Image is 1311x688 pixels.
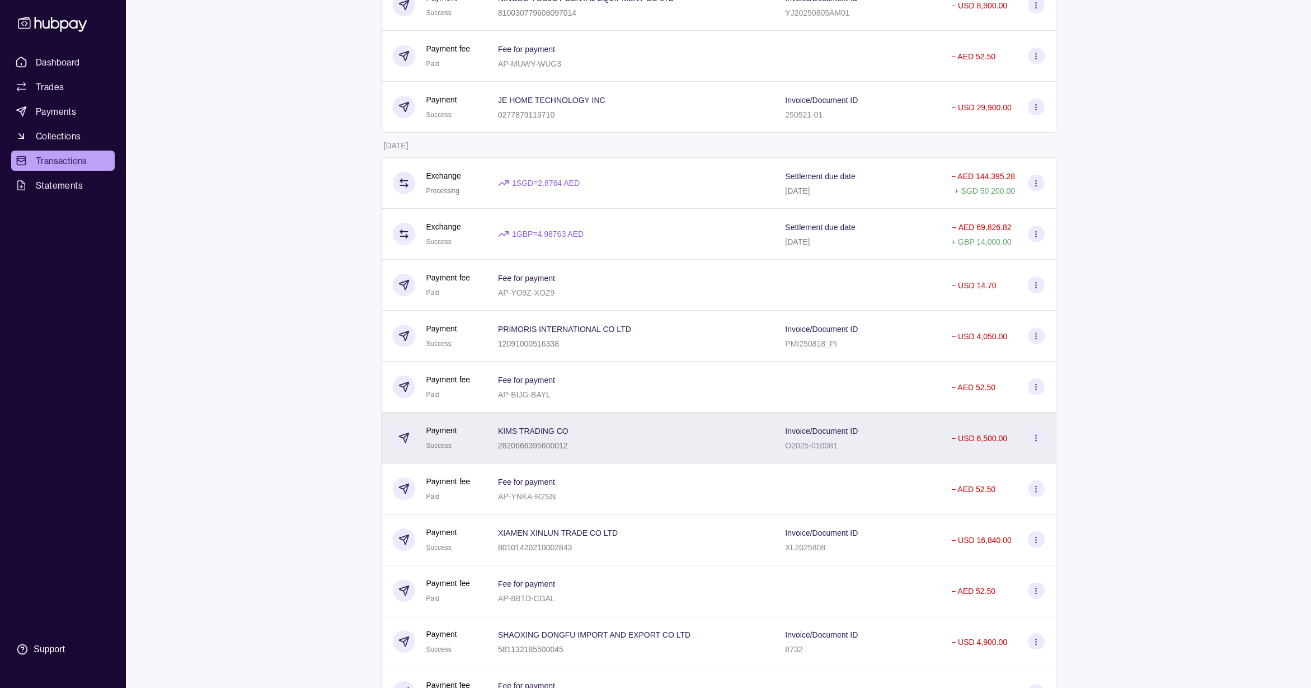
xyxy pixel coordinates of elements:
[785,427,858,436] p: Invoice/Document ID
[785,630,858,639] p: Invoice/Document ID
[951,383,995,392] p: − AED 52.50
[426,340,452,348] span: Success
[951,638,1007,647] p: − USD 4,900.00
[498,288,555,297] p: AP-YO9Z-XOZ9
[785,441,837,450] p: O2025-010081
[36,80,64,93] span: Trades
[498,325,631,334] p: PRIMORIS INTERNATIONAL CO LTD
[426,9,452,17] span: Success
[426,391,440,399] span: Paid
[426,170,461,182] p: Exchange
[426,289,440,297] span: Paid
[426,272,471,284] p: Payment fee
[785,96,858,105] p: Invoice/Document ID
[36,55,80,69] span: Dashboard
[426,577,471,589] p: Payment fee
[36,129,81,143] span: Collections
[955,186,1016,195] p: + SGD 50,200.00
[785,8,849,17] p: YJ20250805AM01
[951,237,1012,246] p: + GBP 14,000.00
[426,475,471,488] p: Payment fee
[11,151,115,171] a: Transactions
[498,96,605,105] p: JE HOME TECHNOLOGY INC
[11,77,115,97] a: Trades
[951,587,995,596] p: − AED 52.50
[951,103,1012,112] p: − USD 29,900.00
[426,493,440,500] span: Paid
[498,579,555,588] p: Fee for payment
[36,154,87,167] span: Transactions
[11,52,115,72] a: Dashboard
[426,373,471,386] p: Payment fee
[11,175,115,195] a: Statements
[785,645,802,654] p: 8732
[785,237,810,246] p: [DATE]
[785,325,858,334] p: Invoice/Document ID
[498,45,555,54] p: Fee for payment
[951,1,1007,10] p: − USD 8,900.00
[426,60,440,68] span: Paid
[426,628,457,640] p: Payment
[36,179,83,192] span: Statements
[11,126,115,146] a: Collections
[498,8,576,17] p: 810030779608097014
[498,376,555,385] p: Fee for payment
[951,485,995,494] p: − AED 52.50
[512,228,584,240] p: 1 GBP = 4.98763 AED
[498,492,556,501] p: AP-YNKA-R2SN
[426,221,461,233] p: Exchange
[952,223,1011,232] p: − AED 69,826.82
[498,528,618,537] p: XIAMEN XINLUN TRADE CO LTD
[498,110,555,119] p: 0277879119710
[426,43,471,55] p: Payment fee
[951,172,1015,181] p: − AED 144,395.28
[498,441,568,450] p: 2820666395600012
[11,101,115,121] a: Payments
[785,543,825,552] p: XL2025808
[426,595,440,602] span: Paid
[426,93,457,106] p: Payment
[11,638,115,661] a: Support
[426,322,457,335] p: Payment
[498,645,563,654] p: 581132185500045
[498,339,559,348] p: 12091000516338
[426,442,452,450] span: Success
[426,526,457,539] p: Payment
[951,52,995,61] p: − AED 52.50
[498,427,568,436] p: KIMS TRADING CO
[951,332,1007,341] p: − USD 4,050.00
[498,630,690,639] p: SHAOXING DONGFU IMPORT AND EXPORT CO LTD
[512,177,580,189] p: 1 SGD = 2.8764 AED
[785,110,823,119] p: 250521-01
[785,172,855,181] p: Settlement due date
[426,111,452,119] span: Success
[785,186,810,195] p: [DATE]
[785,339,837,348] p: PMI250818_PI
[426,238,452,246] span: Success
[951,281,997,290] p: − USD 14.70
[34,643,65,656] div: Support
[498,59,561,68] p: AP-MUWY-WUG3
[498,543,572,552] p: 80101420210002843
[498,274,555,283] p: Fee for payment
[384,141,408,150] p: [DATE]
[426,544,452,551] span: Success
[785,528,858,537] p: Invoice/Document ID
[498,478,555,486] p: Fee for payment
[426,424,457,437] p: Payment
[498,594,555,603] p: AP-8BTD-CGAL
[951,434,1007,443] p: − USD 6,500.00
[426,645,452,653] span: Success
[785,223,855,232] p: Settlement due date
[498,390,551,399] p: AP-BIJG-BAYL
[36,105,76,118] span: Payments
[951,536,1012,545] p: − USD 16,840.00
[426,187,459,195] span: Processing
